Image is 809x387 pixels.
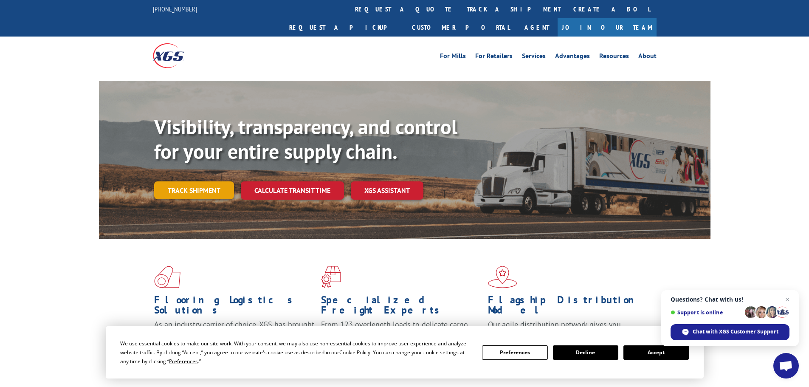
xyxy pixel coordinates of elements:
a: Resources [599,53,629,62]
span: Cookie Policy [339,349,370,356]
h1: Flooring Logistics Solutions [154,295,315,319]
div: Cookie Consent Prompt [106,326,704,379]
button: Decline [553,345,618,360]
span: Questions? Chat with us! [671,296,789,303]
h1: Flagship Distribution Model [488,295,648,319]
h1: Specialized Freight Experts [321,295,482,319]
p: From 123 overlength loads to delicate cargo, our experienced staff knows the best way to move you... [321,319,482,357]
a: Request a pickup [283,18,406,37]
a: Agent [516,18,558,37]
a: Track shipment [154,181,234,199]
a: [PHONE_NUMBER] [153,5,197,13]
span: Our agile distribution network gives you nationwide inventory management on demand. [488,319,644,339]
img: xgs-icon-total-supply-chain-intelligence-red [154,266,180,288]
a: For Retailers [475,53,513,62]
button: Accept [623,345,689,360]
a: About [638,53,657,62]
span: Preferences [169,358,198,365]
a: XGS ASSISTANT [351,181,423,200]
img: xgs-icon-focused-on-flooring-red [321,266,341,288]
a: Open chat [773,353,799,379]
button: Preferences [482,345,547,360]
a: For Mills [440,53,466,62]
div: We use essential cookies to make our site work. With your consent, we may also use non-essential ... [120,339,472,366]
b: Visibility, transparency, and control for your entire supply chain. [154,113,457,164]
span: Support is online [671,309,742,316]
span: Chat with XGS Customer Support [671,324,789,340]
span: Chat with XGS Customer Support [693,328,778,336]
a: Calculate transit time [241,181,344,200]
span: As an industry carrier of choice, XGS has brought innovation and dedication to flooring logistics... [154,319,314,350]
a: Advantages [555,53,590,62]
img: xgs-icon-flagship-distribution-model-red [488,266,517,288]
a: Join Our Team [558,18,657,37]
a: Customer Portal [406,18,516,37]
a: Services [522,53,546,62]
